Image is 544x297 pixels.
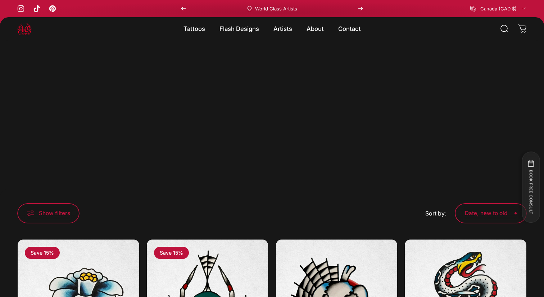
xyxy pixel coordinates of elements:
nav: Primary [176,21,368,36]
summary: About [299,21,331,36]
summary: Flash Designs [212,21,266,36]
a: Contact [331,21,368,36]
button: Show filters [17,203,80,223]
summary: Tattoos [176,21,212,36]
a: 0 items [514,21,530,37]
summary: Artists [266,21,299,36]
button: BOOK FREE CONSULT [522,152,540,223]
p: World Class Artists [255,6,297,11]
span: Canada (CAD $) [480,6,517,11]
span: Sort by: [425,210,446,217]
